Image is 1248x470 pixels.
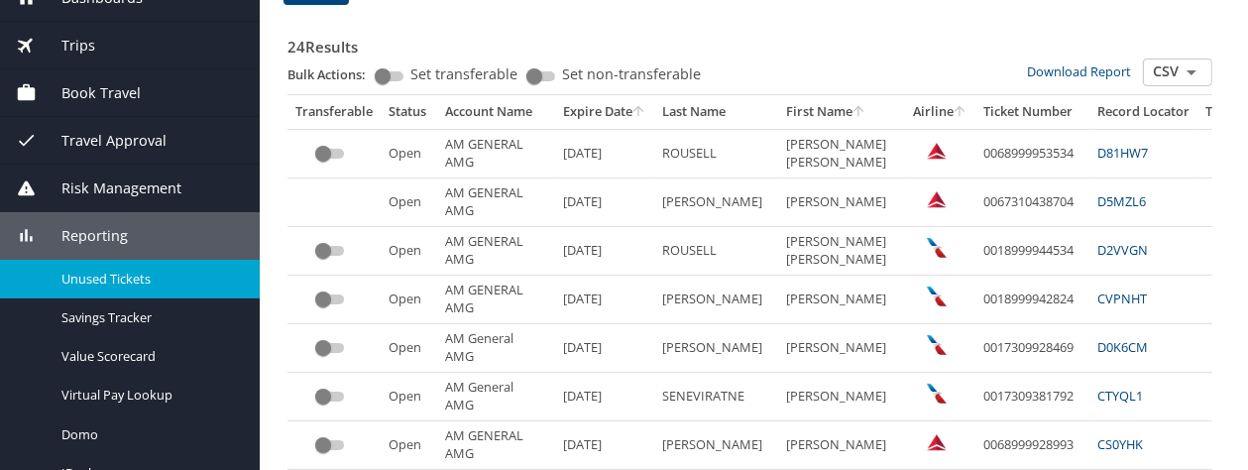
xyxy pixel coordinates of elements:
[295,103,373,121] div: Transferable
[654,421,778,470] td: [PERSON_NAME]
[778,373,905,421] td: [PERSON_NAME]
[1097,387,1143,405] a: CTYQL1
[437,227,555,276] td: AM GENERAL AMG
[555,373,654,421] td: [DATE]
[61,308,236,327] span: Savings Tracker
[61,386,236,405] span: Virtual Pay Lookup
[852,106,866,119] button: sort
[778,276,905,324] td: [PERSON_NAME]
[381,129,437,177] td: Open
[555,324,654,373] td: [DATE]
[437,421,555,470] td: AM GENERAL AMG
[381,373,437,421] td: Open
[927,335,947,355] img: American Airlines
[975,324,1089,373] td: 0017309928469
[905,95,975,129] th: Airline
[381,276,437,324] td: Open
[975,129,1089,177] td: 0068999953534
[555,95,654,129] th: Expire Date
[778,178,905,227] td: [PERSON_NAME]
[778,324,905,373] td: [PERSON_NAME]
[61,270,236,289] span: Unused Tickets
[927,384,947,404] img: American Airlines
[437,129,555,177] td: AM GENERAL AMG
[1097,192,1146,210] a: D5MZL6
[654,276,778,324] td: [PERSON_NAME]
[555,227,654,276] td: [DATE]
[61,347,236,366] span: Value Scorecard
[1089,95,1197,129] th: Record Locator
[437,324,555,373] td: AM General AMG
[381,178,437,227] td: Open
[975,276,1089,324] td: 0018999942824
[410,67,517,81] span: Set transferable
[37,225,128,247] span: Reporting
[927,189,947,209] img: Delta Airlines
[1097,144,1148,162] a: D81HW7
[654,95,778,129] th: Last Name
[1097,241,1148,259] a: D2VVGN
[927,287,947,306] img: American Airlines
[287,65,382,83] p: Bulk Actions:
[437,178,555,227] td: AM GENERAL AMG
[555,129,654,177] td: [DATE]
[975,227,1089,276] td: 0018999944534
[954,106,967,119] button: sort
[1178,59,1205,86] button: Open
[381,421,437,470] td: Open
[381,95,437,129] th: Status
[975,95,1089,129] th: Ticket Number
[37,130,167,152] span: Travel Approval
[654,324,778,373] td: [PERSON_NAME]
[778,421,905,470] td: [PERSON_NAME]
[437,373,555,421] td: AM General AMG
[1097,338,1148,356] a: D0K6CM
[437,95,555,129] th: Account Name
[437,276,555,324] td: AM GENERAL AMG
[654,178,778,227] td: [PERSON_NAME]
[654,227,778,276] td: ROUSELL
[1027,62,1131,80] a: Download Report
[778,129,905,177] td: [PERSON_NAME] [PERSON_NAME]
[927,432,947,452] img: Delta Airlines
[562,67,701,81] span: Set non-transferable
[1097,435,1143,453] a: CS0YHK
[975,178,1089,227] td: 0067310438704
[61,425,236,444] span: Domo
[654,129,778,177] td: ROUSELL
[778,95,905,129] th: First Name
[632,106,646,119] button: sort
[1097,290,1147,307] a: CVPNHT
[287,24,1212,59] h3: 24 Results
[654,373,778,421] td: SENEVIRATNE
[555,421,654,470] td: [DATE]
[381,324,437,373] td: Open
[37,82,141,104] span: Book Travel
[927,238,947,258] img: American Airlines
[778,227,905,276] td: [PERSON_NAME] [PERSON_NAME]
[555,276,654,324] td: [DATE]
[37,35,95,57] span: Trips
[975,373,1089,421] td: 0017309381792
[381,227,437,276] td: Open
[37,177,181,199] span: Risk Management
[927,141,947,161] img: Delta Airlines
[975,421,1089,470] td: 0068999928993
[555,178,654,227] td: [DATE]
